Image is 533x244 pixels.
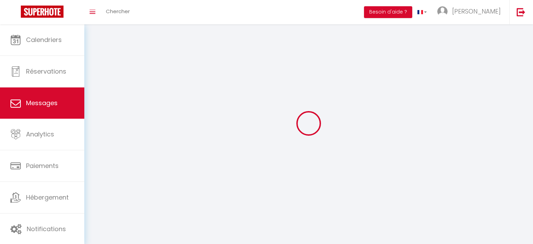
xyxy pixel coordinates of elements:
button: Besoin d'aide ? [364,6,412,18]
span: Hébergement [26,193,69,202]
span: Chercher [106,8,130,15]
span: Analytics [26,130,54,138]
span: Calendriers [26,35,62,44]
span: Notifications [27,225,66,233]
span: Paiements [26,161,59,170]
span: Messages [26,99,58,107]
img: Super Booking [21,6,64,18]
img: logout [517,8,525,16]
span: Réservations [26,67,66,76]
span: [PERSON_NAME] [452,7,501,16]
img: ... [437,6,448,17]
